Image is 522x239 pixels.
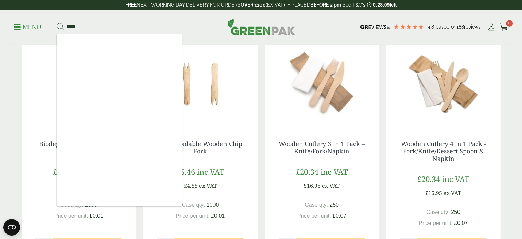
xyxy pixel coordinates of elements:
span: £5.46 [176,166,195,177]
span: ex VAT [199,182,217,189]
strong: OVER £100 [241,2,266,8]
span: £0.01 [90,213,103,219]
span: £16.95 [425,189,442,197]
span: reviews [464,24,481,30]
div: 4.79 Stars [393,24,424,30]
span: inc VAT [197,166,224,177]
span: Case qty: [182,202,205,208]
img: 10140.15-High [22,41,136,127]
span: 0:28:09 [373,2,390,8]
p: Menu [14,23,42,31]
span: 0 [506,20,513,27]
span: £20.34 [296,166,318,177]
span: £20.34 [417,174,440,184]
span: £0.07 [333,213,346,219]
a: See T&C's [343,2,366,8]
span: 250 [451,209,460,215]
span: 4.8 [428,24,436,30]
span: Price per unit: [297,213,331,219]
span: Price per unit: [419,220,453,226]
a: Biodegradable Wooden Ice Cream Spade [39,140,119,155]
img: 4 in 1 pack 2 [386,41,501,127]
span: 1000 [207,202,219,208]
img: 10100.024-High [143,41,258,127]
button: Open CMP widget [3,219,20,236]
i: Cart [500,24,508,31]
span: ex VAT [443,189,461,197]
i: My Account [487,24,496,31]
span: ex VAT [322,182,340,189]
img: 3 in 1 wooden cutlery [265,41,379,127]
span: Based on [436,24,456,30]
img: REVIEWS.io [360,25,390,30]
a: Menu [14,23,42,30]
span: left [390,2,397,8]
span: Case qty: [60,202,84,208]
span: £0.07 [454,220,468,226]
span: 188 [456,24,464,30]
a: 0 [500,22,508,32]
span: £16.95 [304,182,321,189]
span: inc VAT [442,174,469,184]
strong: FREE [125,2,137,8]
span: £4.55 [184,182,198,189]
span: 250 [329,202,339,208]
span: Case qty: [305,202,328,208]
span: 2000 [85,202,97,208]
span: Price per unit: [54,213,88,219]
a: Biodegradable Wooden Chip Fork [158,140,242,155]
a: Wooden Cutlery 3 in 1 Pack – Knife/Fork/Napkin [279,140,365,155]
span: Price per unit: [176,213,210,219]
span: inc VAT [321,166,348,177]
img: GreenPak Supplies [227,19,295,35]
span: £0.01 [211,213,225,219]
strong: BEFORE 2 pm [310,2,341,8]
a: Wooden Cutlery 4 in 1 Pack - Fork/Knife/Dessert Spoon & Napkin [401,140,486,163]
span: Case qty: [426,209,450,215]
span: £27.29 [53,166,76,177]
